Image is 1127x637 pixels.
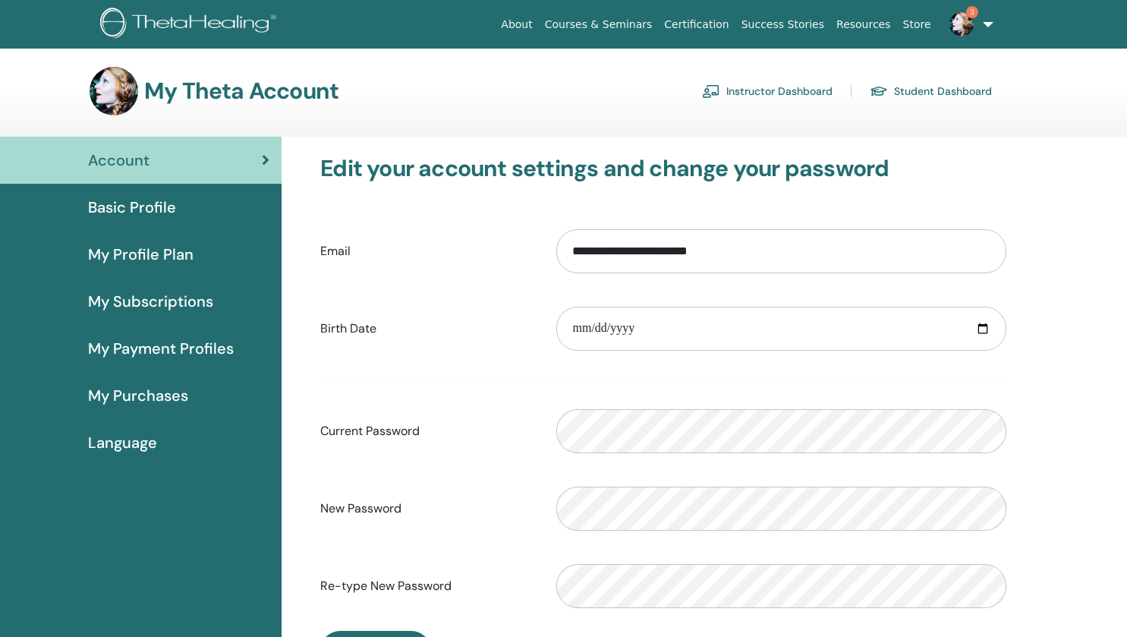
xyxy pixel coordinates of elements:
a: Student Dashboard [870,79,992,103]
img: default.jpg [90,67,138,115]
span: My Purchases [88,384,188,407]
span: Account [88,149,150,172]
a: Store [897,11,937,39]
label: Birth Date [309,314,545,343]
label: Current Password [309,417,545,446]
img: default.jpg [949,12,974,36]
a: Resources [830,11,897,39]
span: Language [88,431,157,454]
label: New Password [309,494,545,523]
label: Re-type New Password [309,572,545,601]
a: Instructor Dashboard [702,79,833,103]
label: Email [309,237,545,266]
a: About [495,11,538,39]
span: My Payment Profiles [88,337,234,360]
h3: Edit your account settings and change your password [320,155,1006,182]
span: 3 [966,6,978,18]
span: My Subscriptions [88,290,213,313]
a: Courses & Seminars [539,11,659,39]
h3: My Theta Account [144,77,338,105]
span: My Profile Plan [88,243,194,266]
a: Success Stories [735,11,830,39]
img: graduation-cap.svg [870,85,888,98]
img: chalkboard-teacher.svg [702,84,720,98]
img: logo.png [100,8,282,42]
span: Basic Profile [88,196,176,219]
a: Certification [658,11,735,39]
